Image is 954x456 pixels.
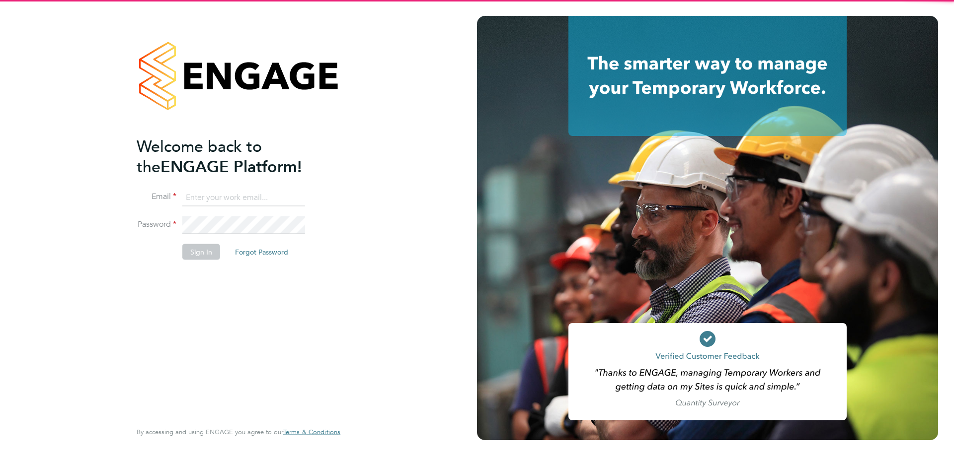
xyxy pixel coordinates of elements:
input: Enter your work email... [182,189,305,206]
label: Email [137,192,176,202]
a: Terms & Conditions [283,428,340,436]
label: Password [137,219,176,230]
button: Sign In [182,244,220,260]
span: By accessing and using ENGAGE you agree to our [137,428,340,436]
span: Terms & Conditions [283,428,340,436]
h2: ENGAGE Platform! [137,136,330,177]
span: Welcome back to the [137,136,262,176]
button: Forgot Password [227,244,296,260]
